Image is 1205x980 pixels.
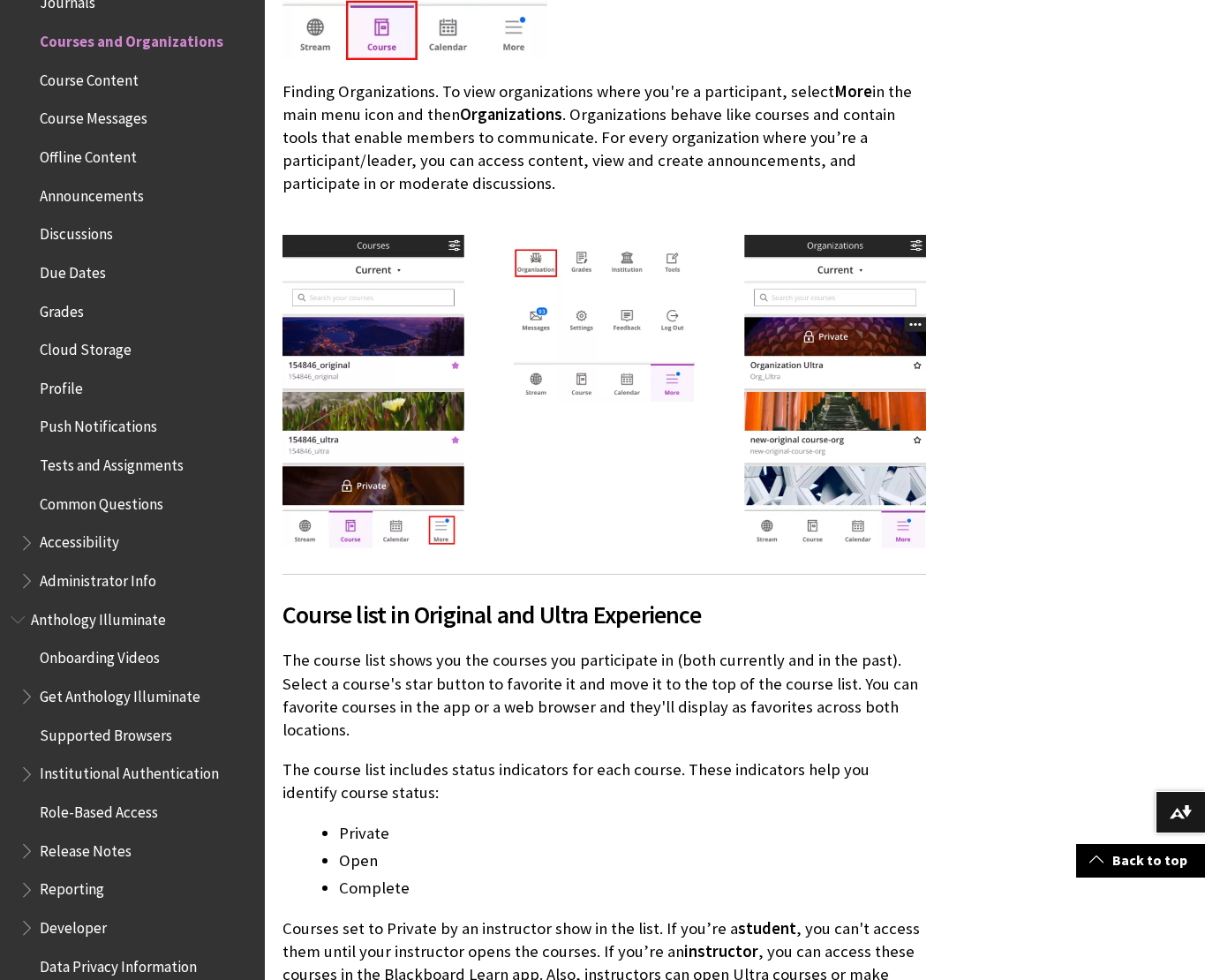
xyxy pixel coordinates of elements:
span: Data Privacy Information [40,952,197,976]
span: Cloud Storage [40,335,132,358]
span: Organizations [460,104,562,124]
span: Grades [40,297,84,320]
span: Discussions [40,219,113,243]
span: Release Notes [40,836,132,860]
span: Push Notifications [40,412,157,436]
span: Anthology Illuminate [31,605,166,629]
span: Reporting [40,875,104,899]
li: Open [339,848,926,873]
span: Due Dates [40,258,106,282]
span: Common Questions [40,489,163,513]
span: Course Content [40,65,139,89]
span: student [738,918,796,939]
span: Course Messages [40,104,147,128]
li: Complete [339,876,926,901]
li: Private [339,821,926,846]
span: Supported Browsers [40,720,172,744]
span: Course list in Original and Ultra Experience [282,596,926,633]
p: Finding Organizations. To view organizations where you're a participant, select in the main menu ... [282,80,926,219]
span: Get Anthology Illuminate [40,682,200,705]
span: Tests and Assignments [40,450,184,474]
span: Institutional Authentication [40,759,219,783]
span: Accessibility [40,528,119,552]
span: Offline Content [40,142,137,166]
span: Profile [40,373,83,397]
span: Announcements [40,181,144,205]
span: Role-Based Access [40,797,158,821]
span: More [834,81,872,102]
a: Back to top [1076,844,1205,877]
span: Administrator Info [40,566,156,590]
span: Courses and Organizations [40,26,223,50]
span: Developer [40,913,107,937]
span: Onboarding Videos [40,644,160,667]
span: instructor [684,941,758,961]
img: Organizations mobile [282,235,926,548]
p: The course list includes status indicators for each course. These indicators help you identify co... [282,758,926,804]
p: The course list shows you the courses you participate in (both currently and in the past). Select... [282,649,926,742]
